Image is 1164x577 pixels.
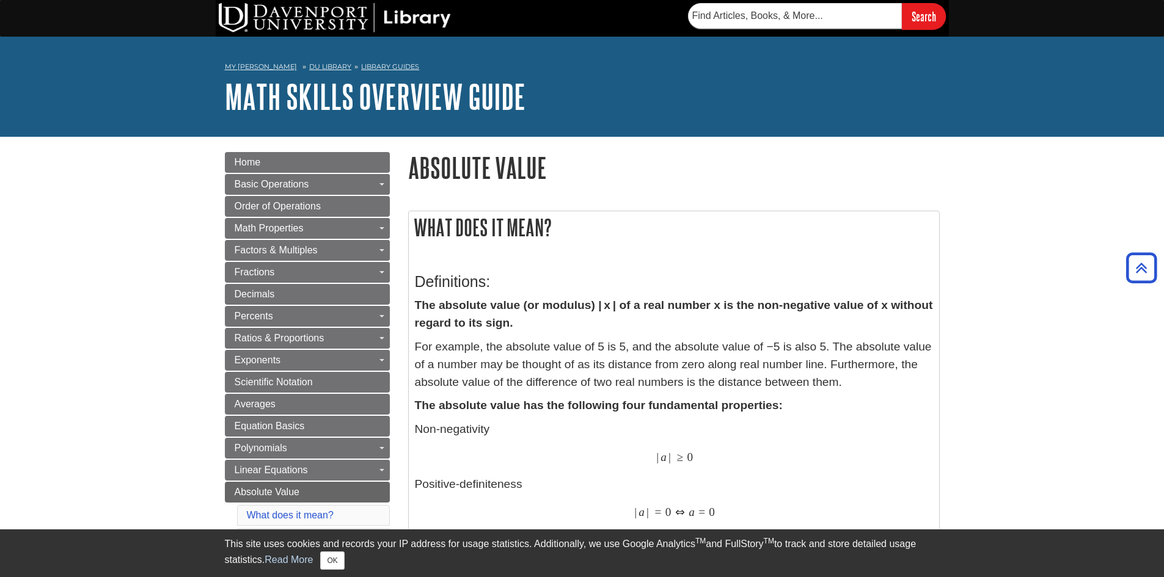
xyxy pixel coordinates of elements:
[225,218,390,239] a: Math Properties
[225,460,390,481] a: Linear Equations
[902,3,946,29] input: Search
[235,377,313,387] span: Scientific Notation
[415,399,783,412] strong: The absolute value has the following four fundamental properties:
[676,450,683,464] span: ≥
[655,505,662,519] span: =
[225,62,297,72] a: My [PERSON_NAME]
[235,289,275,299] span: Decimals
[225,78,525,115] a: Math Skills Overview Guide
[219,3,451,32] img: DU Library
[695,537,706,545] sup: TM
[225,59,940,78] nav: breadcrumb
[764,537,774,545] sup: TM
[235,487,299,497] span: Absolute Value
[661,450,667,464] span: a
[235,157,261,167] span: Home
[225,438,390,459] a: Polynomials
[235,465,308,475] span: Linear Equations
[225,196,390,217] a: Order of Operations
[634,505,637,519] span: |
[235,355,281,365] span: Exponents
[639,505,645,519] span: a
[656,450,659,464] span: |
[235,311,273,321] span: Percents
[225,240,390,261] a: Factors & Multiples
[235,443,287,453] span: Polynomials
[225,537,940,570] div: This site uses cookies and records your IP address for usage statistics. Additionally, we use Goo...
[225,416,390,437] a: Equation Basics
[668,450,671,464] span: |
[247,510,334,520] a: What does it mean?
[225,284,390,305] a: Decimals
[709,505,715,519] span: 0
[225,328,390,349] a: Ratios & Proportions
[265,554,313,565] a: Read More
[409,211,939,244] h2: What does it mean?
[1122,259,1161,276] a: Back to Top
[675,505,685,519] span: ⇔
[415,338,933,391] p: For example, the absolute value of 5 is 5, and the absolute value of −5 is also 5. The absolute v...
[235,245,318,255] span: Factors & Multiples
[225,372,390,393] a: Scientific Notation
[235,421,305,431] span: Equation Basics
[225,350,390,371] a: Exponents
[225,174,390,195] a: Basic Operations
[235,267,275,277] span: Fractions
[665,505,672,519] span: 0
[225,482,390,503] a: Absolute Value
[225,306,390,327] a: Percents
[235,333,324,343] span: Ratios & Proportions
[688,3,946,29] form: Searches DU Library's articles, books, and more
[361,62,419,71] a: Library Guides
[408,152,940,183] h1: Absolute Value
[320,551,344,570] button: Close
[646,505,649,519] span: |
[698,505,705,519] span: =
[235,179,309,189] span: Basic Operations
[415,273,933,291] h3: Definitions:
[235,223,304,233] span: Math Properties
[415,299,933,329] strong: The absolute value (or modulus) | x | of a real number x is the non-negative value of x without r...
[225,152,390,173] a: Home
[235,201,321,211] span: Order of Operations
[688,3,902,29] input: Find Articles, Books, & More...
[687,450,693,464] span: 0
[225,394,390,415] a: Averages
[689,505,695,519] span: a
[235,399,276,409] span: Averages
[309,62,351,71] a: DU Library
[225,262,390,283] a: Fractions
